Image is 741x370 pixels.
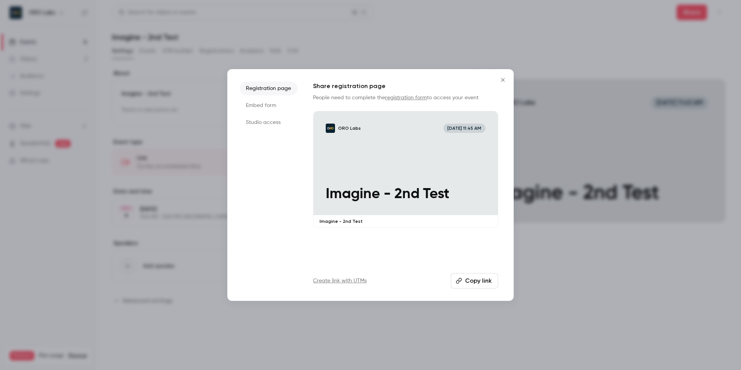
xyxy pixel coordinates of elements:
[320,218,492,224] p: Imagine - 2nd Test
[385,95,427,100] a: registration form
[313,111,498,228] a: Imagine - 2nd TestORO Labs[DATE] 11:45 AMImagine - 2nd TestImagine - 2nd Test
[240,115,298,129] li: Studio access
[313,81,498,91] h1: Share registration page
[338,125,361,131] p: ORO Labs
[313,94,498,102] p: People need to complete the to access your event
[443,124,486,133] span: [DATE] 11:45 AM
[326,186,486,202] p: Imagine - 2nd Test
[326,124,335,133] img: Imagine - 2nd Test
[240,98,298,112] li: Embed form
[313,277,367,285] a: Create link with UTMs
[240,81,298,95] li: Registration page
[451,273,498,289] button: Copy link
[495,72,511,88] button: Close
